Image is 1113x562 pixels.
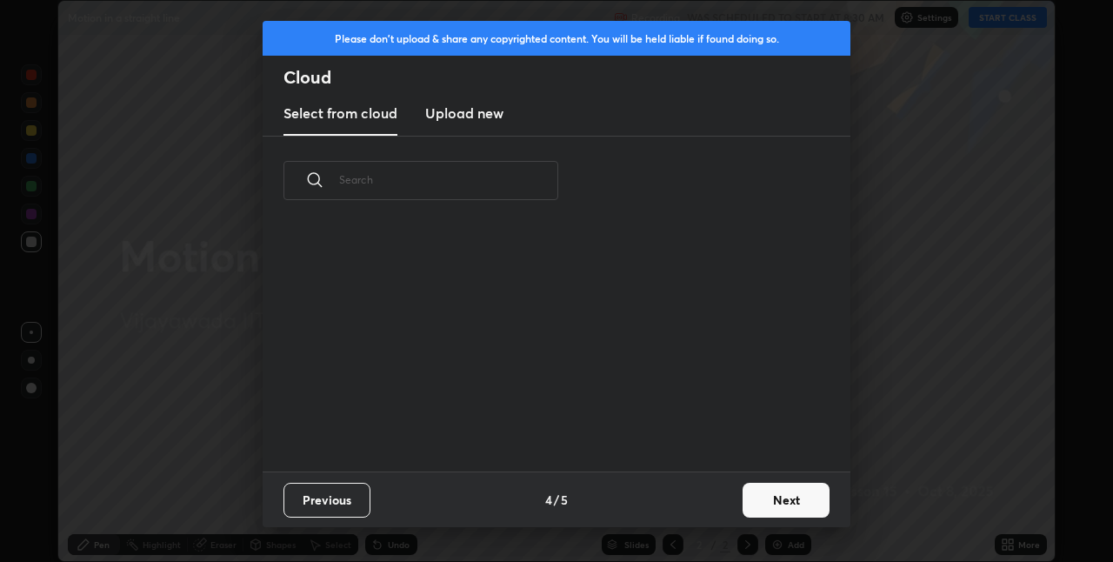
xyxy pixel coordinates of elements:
h2: Cloud [283,66,850,89]
input: Search [339,143,558,217]
h3: Select from cloud [283,103,397,124]
button: Next [743,483,830,518]
h3: Upload new [425,103,503,124]
button: Previous [283,483,370,518]
h4: / [554,491,559,509]
div: Please don't upload & share any copyrighted content. You will be held liable if found doing so. [263,21,850,56]
h4: 4 [545,491,552,509]
h4: 5 [561,491,568,509]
